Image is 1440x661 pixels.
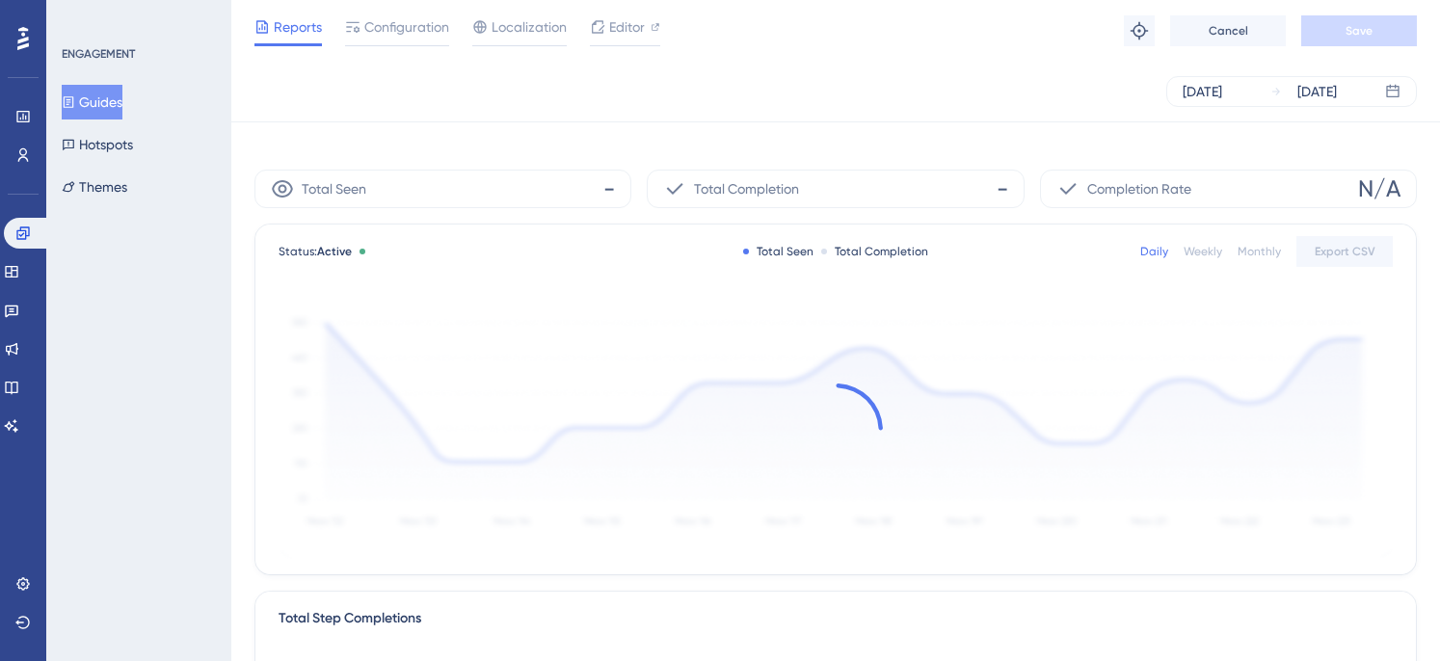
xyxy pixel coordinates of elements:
div: ENGAGEMENT [62,46,135,62]
div: Total Completion [821,244,928,259]
button: Cancel [1170,15,1286,46]
button: Export CSV [1296,236,1393,267]
span: Total Seen [302,177,366,200]
span: Completion Rate [1087,177,1191,200]
span: Active [317,245,352,258]
div: [DATE] [1297,80,1337,103]
span: Reports [274,15,322,39]
button: Hotspots [62,127,133,162]
span: Save [1346,23,1373,39]
div: Daily [1140,244,1168,259]
button: Themes [62,170,127,204]
span: - [997,173,1008,204]
span: Editor [609,15,645,39]
div: Monthly [1238,244,1281,259]
button: Guides [62,85,122,119]
span: Configuration [364,15,449,39]
div: Total Step Completions [279,607,421,630]
span: - [603,173,615,204]
span: Export CSV [1315,244,1375,259]
span: Total Completion [694,177,799,200]
button: Save [1301,15,1417,46]
div: Weekly [1184,244,1222,259]
span: N/A [1358,173,1400,204]
div: Total Seen [743,244,813,259]
span: Localization [492,15,567,39]
span: Status: [279,244,352,259]
div: [DATE] [1183,80,1222,103]
span: Cancel [1209,23,1248,39]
